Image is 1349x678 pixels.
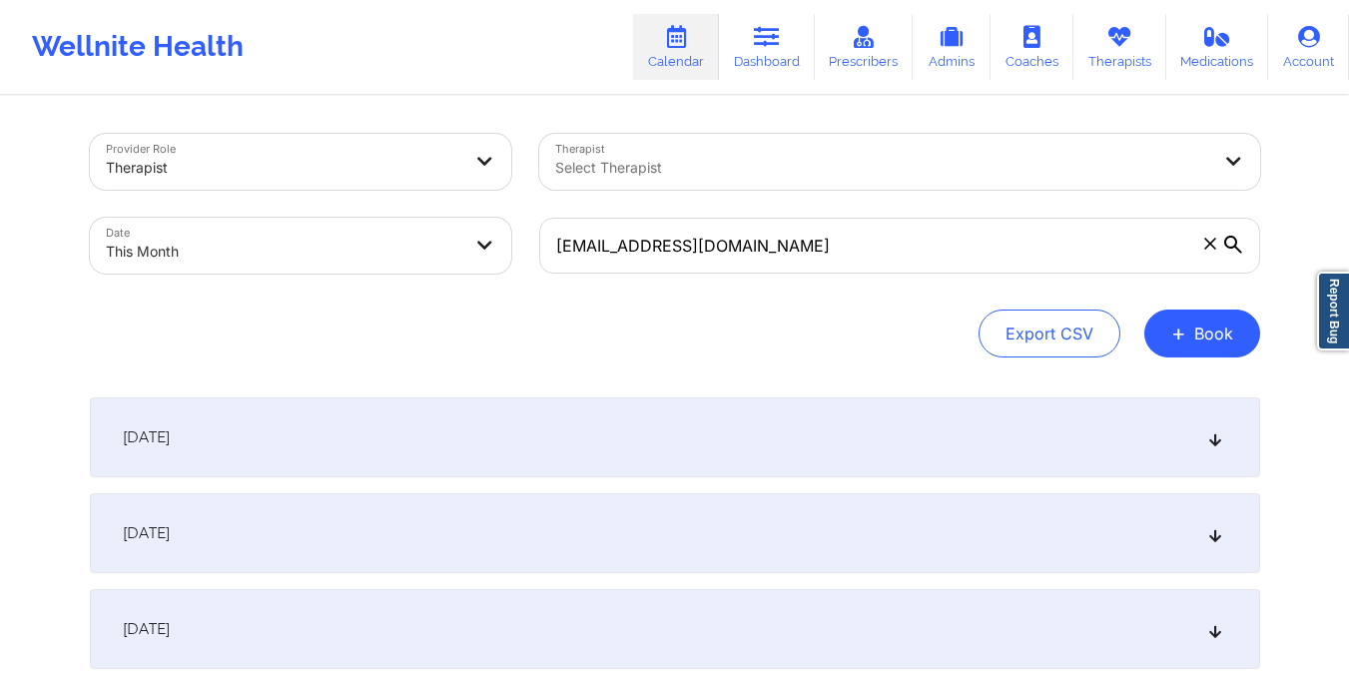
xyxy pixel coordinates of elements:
a: Account [1268,14,1349,80]
span: [DATE] [123,619,170,639]
a: Therapists [1073,14,1166,80]
span: [DATE] [123,523,170,543]
a: Calendar [633,14,719,80]
a: Coaches [991,14,1073,80]
div: This Month [106,230,461,274]
a: Admins [913,14,991,80]
div: Therapist [106,146,461,190]
span: + [1171,328,1186,339]
a: Dashboard [719,14,815,80]
button: +Book [1144,310,1260,357]
span: [DATE] [123,427,170,447]
a: Medications [1166,14,1269,80]
button: Export CSV [979,310,1120,357]
input: Search by patient email [539,218,1260,274]
a: Report Bug [1317,272,1349,350]
a: Prescribers [815,14,914,80]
